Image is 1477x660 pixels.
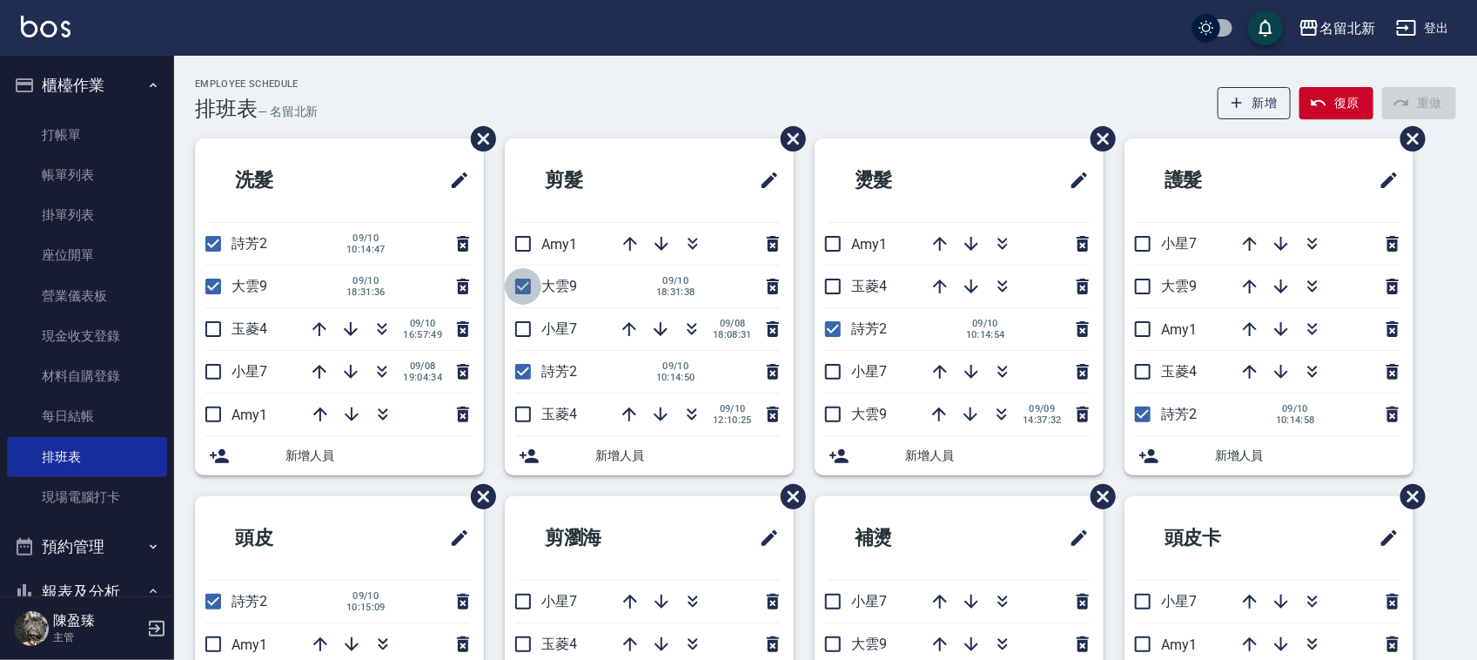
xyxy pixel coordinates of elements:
span: 新增人員 [1215,447,1400,465]
span: 刪除班表 [1078,471,1118,522]
a: 排班表 [7,437,167,477]
span: 玉菱4 [851,278,887,294]
span: 09/08 [713,318,752,329]
span: 小星7 [851,593,887,609]
span: 玉菱4 [1161,363,1197,380]
h2: 剪髮 [519,149,679,212]
button: 櫃檯作業 [7,63,167,108]
span: 小星7 [541,320,577,337]
a: 帳單列表 [7,155,167,195]
h2: Employee Schedule [195,78,319,90]
span: 09/10 [656,275,695,286]
div: 新增人員 [195,436,484,475]
h2: 護髮 [1138,149,1299,212]
p: 主管 [53,630,142,645]
button: 新增 [1218,87,1292,119]
span: 12:10:25 [713,414,752,426]
span: 10:15:09 [346,602,386,613]
span: 刪除班表 [1387,113,1428,165]
span: 09/10 [403,318,442,329]
span: 19:04:34 [403,372,442,383]
span: Amy1 [1161,321,1197,338]
button: 預約管理 [7,524,167,569]
span: Amy1 [1161,636,1197,653]
span: 10:14:58 [1276,414,1315,426]
span: 修改班表的標題 [749,517,780,559]
span: 09/10 [346,232,386,244]
a: 材料自購登錄 [7,356,167,396]
h2: 洗髮 [209,149,369,212]
span: 刪除班表 [768,471,809,522]
span: 小星7 [232,363,267,380]
h6: — 名留北新 [258,103,319,121]
span: 09/10 [1276,403,1315,414]
span: Amy1 [541,236,577,253]
div: 新增人員 [815,436,1104,475]
div: 名留北新 [1319,17,1375,39]
span: 10:14:54 [966,329,1005,340]
span: 玉菱4 [541,636,577,652]
span: 大雲9 [541,278,577,294]
span: 大雲9 [851,406,887,422]
span: 09/10 [966,318,1005,329]
span: 14:37:32 [1023,414,1062,426]
span: 09/09 [1023,403,1062,414]
h2: 頭皮卡 [1138,507,1308,569]
span: 09/10 [713,403,752,414]
span: 玉菱4 [232,320,267,337]
button: save [1248,10,1283,45]
a: 掛單列表 [7,195,167,235]
div: 新增人員 [1125,436,1413,475]
h2: 燙髮 [829,149,989,212]
span: 刪除班表 [458,471,499,522]
span: 小星7 [1161,235,1197,252]
span: 詩芳2 [541,363,577,380]
span: Amy1 [232,407,267,423]
span: 新增人員 [285,447,470,465]
button: 復原 [1299,87,1373,119]
h2: 頭皮 [209,507,369,569]
span: 10:14:50 [656,372,695,383]
span: 新增人員 [905,447,1090,465]
span: 修改班表的標題 [1368,517,1400,559]
span: 18:31:36 [346,286,386,298]
span: 09/10 [346,590,386,602]
a: 現場電腦打卡 [7,477,167,517]
h2: 補燙 [829,507,989,569]
span: 18:31:38 [656,286,695,298]
a: 每日結帳 [7,396,167,436]
img: Logo [21,16,70,37]
span: 小星7 [1161,593,1197,609]
a: 現金收支登錄 [7,316,167,356]
span: 大雲9 [851,636,887,652]
span: 18:08:31 [713,329,752,340]
span: 玉菱4 [541,406,577,422]
button: 登出 [1389,12,1456,44]
span: 詩芳2 [232,593,267,609]
span: Amy1 [232,636,267,653]
span: 刪除班表 [458,113,499,165]
span: 修改班表的標題 [1368,159,1400,201]
button: 名留北新 [1292,10,1382,46]
span: 16:57:49 [403,329,442,340]
span: 09/08 [403,360,442,372]
span: 刪除班表 [1078,113,1118,165]
div: 新增人員 [505,436,794,475]
span: 新增人員 [595,447,780,465]
a: 打帳單 [7,115,167,155]
span: 刪除班表 [768,113,809,165]
span: 小星7 [541,593,577,609]
span: 09/10 [656,360,695,372]
span: 修改班表的標題 [1058,159,1090,201]
span: 修改班表的標題 [439,159,470,201]
span: 詩芳2 [232,235,267,252]
span: 大雲9 [232,278,267,294]
span: 刪除班表 [1387,471,1428,522]
span: 10:14:47 [346,244,386,255]
span: Amy1 [851,236,887,253]
h5: 陳盈臻 [53,612,142,630]
a: 座位開單 [7,235,167,275]
a: 營業儀表板 [7,276,167,316]
span: 修改班表的標題 [749,159,780,201]
span: 修改班表的標題 [1058,517,1090,559]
